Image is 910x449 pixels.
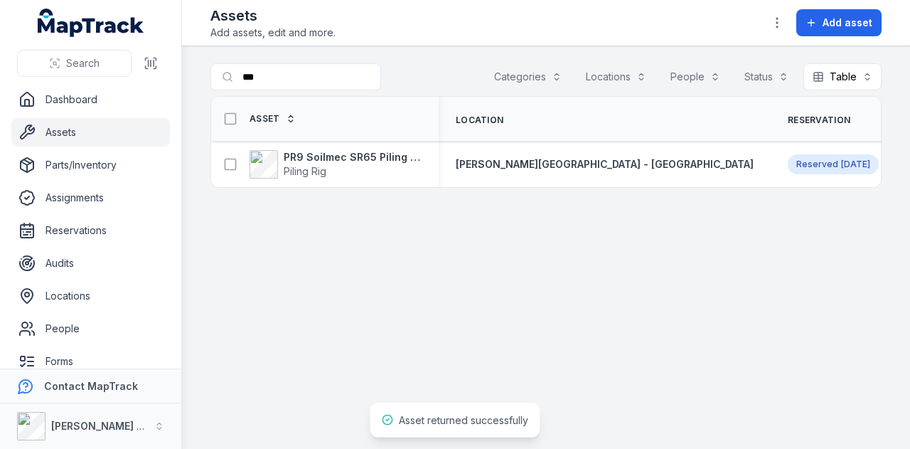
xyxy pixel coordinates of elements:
a: Audits [11,249,170,278]
span: Asset returned successfully [399,414,528,426]
button: People [661,63,729,90]
strong: PR9 Soilmec SR65 Piling Rig [284,150,422,164]
a: People [11,315,170,343]
a: Assets [11,118,170,147]
span: Add assets, edit and more. [210,26,336,40]
button: Locations [577,63,655,90]
button: Table [803,63,882,90]
span: Location [456,115,503,126]
button: Categories [485,63,571,90]
a: Dashboard [11,85,170,114]
span: [DATE] [841,159,870,169]
a: MapTrack [38,9,144,37]
a: Assignments [11,184,170,212]
strong: [PERSON_NAME] Group [51,420,168,432]
a: PR9 Soilmec SR65 Piling RigPiling Rig [250,150,422,179]
time: 15/10/2025, 12:00:00 am [841,159,870,170]
div: Reserved [788,154,879,174]
span: Piling Rig [284,165,326,177]
a: Asset [250,113,296,125]
a: Locations [11,282,170,310]
span: Add asset [823,16,872,30]
strong: Contact MapTrack [44,380,138,392]
span: Reservation [788,115,850,126]
a: [PERSON_NAME][GEOGRAPHIC_DATA] - [GEOGRAPHIC_DATA] [456,157,754,171]
a: Reservations [11,216,170,245]
span: Search [66,56,100,70]
span: [PERSON_NAME][GEOGRAPHIC_DATA] - [GEOGRAPHIC_DATA] [456,158,754,170]
button: Search [17,50,132,77]
a: Reserved[DATE] [788,154,879,174]
a: Forms [11,347,170,376]
button: Status [735,63,798,90]
span: Asset [250,113,280,125]
h2: Assets [210,6,336,26]
a: Parts/Inventory [11,151,170,179]
button: Add asset [796,9,882,36]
